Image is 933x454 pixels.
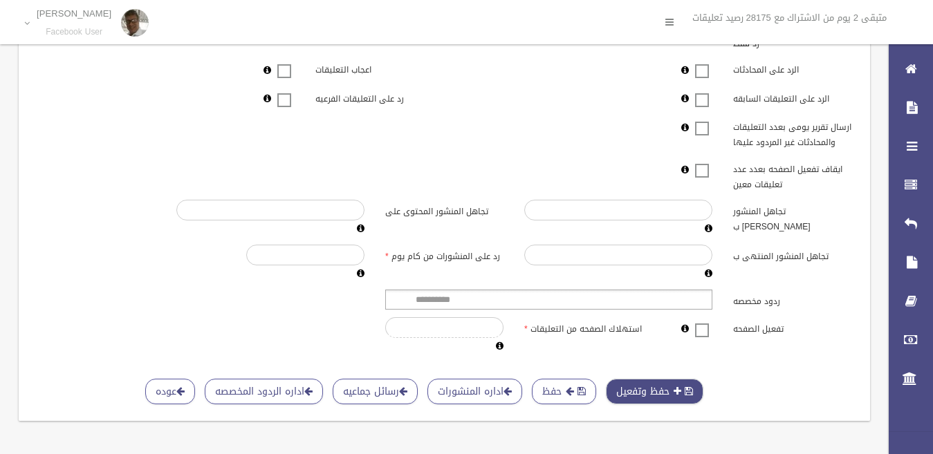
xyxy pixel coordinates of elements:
[305,87,444,106] label: رد على التعليقات الفرعيه
[375,200,514,219] label: تجاهل المنشور المحتوى على
[37,27,111,37] small: Facebook User
[37,8,111,19] p: [PERSON_NAME]
[723,59,862,78] label: الرد على المحادثات
[723,116,862,151] label: ارسال تقرير يومى بعدد التعليقات والمحادثات غير المردود عليها
[723,290,862,309] label: ردود مخصصه
[145,379,195,404] a: عوده
[305,59,444,78] label: اعجاب التعليقات
[427,379,522,404] a: اداره المنشورات
[723,200,862,234] label: تجاهل المنشور [PERSON_NAME] ب
[723,158,862,192] label: ايقاف تفعيل الصفحه بعدد عدد تعليقات معين
[723,245,862,264] label: تجاهل المنشور المنتهى ب
[514,317,653,337] label: استهلاك الصفحه من التعليقات
[333,379,418,404] a: رسائل جماعيه
[723,87,862,106] label: الرد على التعليقات السابقه
[375,245,514,264] label: رد على المنشورات من كام يوم
[205,379,323,404] a: اداره الردود المخصصه
[606,379,703,404] button: حفظ وتفعيل
[723,317,862,337] label: تفعيل الصفحه
[532,379,596,404] button: حفظ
